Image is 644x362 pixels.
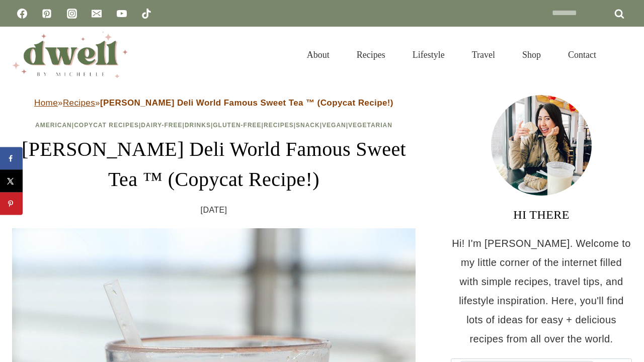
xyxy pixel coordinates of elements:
time: [DATE] [201,203,227,218]
a: Dairy-Free [141,122,182,129]
img: DWELL by michelle [12,32,128,78]
p: Hi! I'm [PERSON_NAME]. Welcome to my little corner of the internet filled with simple recipes, tr... [451,234,632,348]
a: Pinterest [37,4,57,24]
strong: [PERSON_NAME] Deli World Famous Sweet Tea ™ (Copycat Recipe!) [100,98,393,108]
a: Recipes [343,37,399,72]
a: Home [34,98,58,108]
nav: Primary Navigation [293,37,610,72]
h1: [PERSON_NAME] Deli World Famous Sweet Tea ™ (Copycat Recipe!) [12,134,416,195]
button: View Search Form [615,46,632,63]
a: Recipes [264,122,294,129]
a: Lifestyle [399,37,458,72]
a: YouTube [112,4,132,24]
a: Shop [509,37,554,72]
a: Vegan [322,122,346,129]
a: Travel [458,37,509,72]
h3: HI THERE [451,206,632,224]
a: Email [87,4,107,24]
a: Vegetarian [348,122,392,129]
a: Drinks [185,122,211,129]
a: About [293,37,343,72]
a: Recipes [63,98,95,108]
a: TikTok [136,4,156,24]
a: Facebook [12,4,32,24]
a: Gluten-Free [213,122,261,129]
a: Snack [296,122,320,129]
a: Contact [554,37,610,72]
a: Copycat Recipes [74,122,139,129]
span: » » [34,98,393,108]
a: Instagram [62,4,82,24]
span: | | | | | | | | [35,122,392,129]
a: American [35,122,72,129]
